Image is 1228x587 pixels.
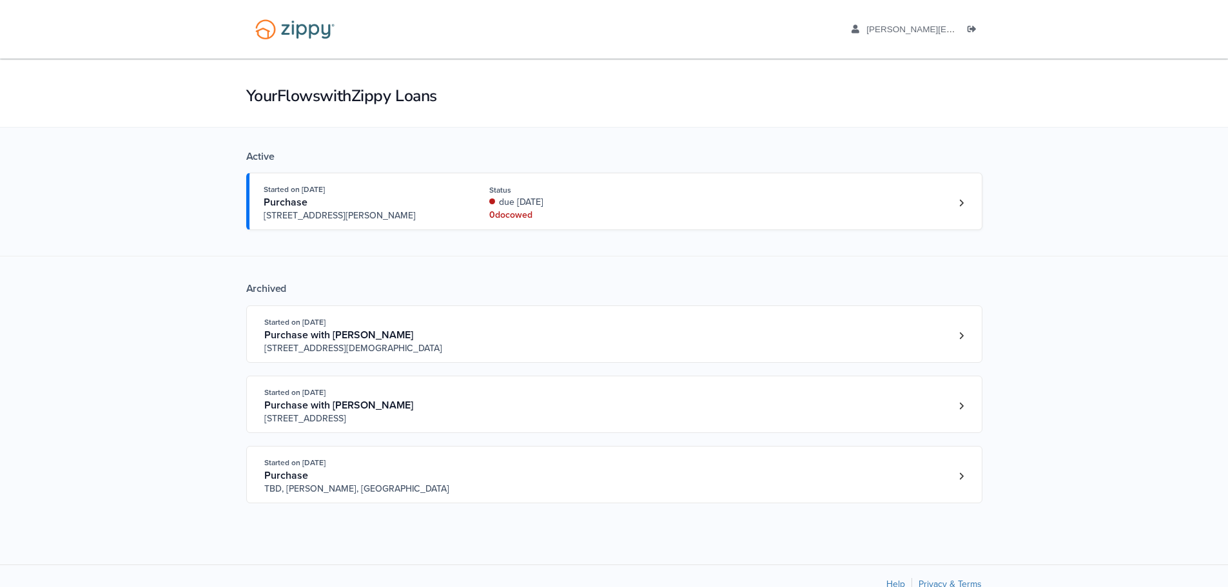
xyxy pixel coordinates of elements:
[247,13,343,46] img: Logo
[246,150,982,163] div: Active
[246,376,982,433] a: Open loan 3993150
[264,329,413,342] span: Purchase with [PERSON_NAME]
[264,388,326,397] span: Started on [DATE]
[264,458,326,467] span: Started on [DATE]
[852,24,1158,37] a: edit profile
[264,209,460,222] span: [STREET_ADDRESS][PERSON_NAME]
[264,399,413,412] span: Purchase with [PERSON_NAME]
[246,446,982,503] a: Open loan 3940633
[489,209,661,222] div: 0 doc owed
[952,396,971,416] a: Loan number 3993150
[264,342,461,355] span: [STREET_ADDRESS][DEMOGRAPHIC_DATA]
[264,483,461,496] span: TBD, [PERSON_NAME], [GEOGRAPHIC_DATA]
[264,196,307,209] span: Purchase
[952,326,971,345] a: Loan number 3994028
[264,469,308,482] span: Purchase
[264,185,325,194] span: Started on [DATE]
[264,318,326,327] span: Started on [DATE]
[952,467,971,486] a: Loan number 3940633
[246,282,982,295] div: Archived
[968,24,982,37] a: Log out
[246,85,982,107] h1: Your Flows with Zippy Loans
[952,193,971,213] a: Loan number 4190585
[866,24,1157,34] span: nolan.sarah@mail.com
[246,305,982,363] a: Open loan 3994028
[246,173,982,230] a: Open loan 4190585
[264,412,461,425] span: [STREET_ADDRESS]
[489,184,661,196] div: Status
[489,196,661,209] div: due [DATE]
